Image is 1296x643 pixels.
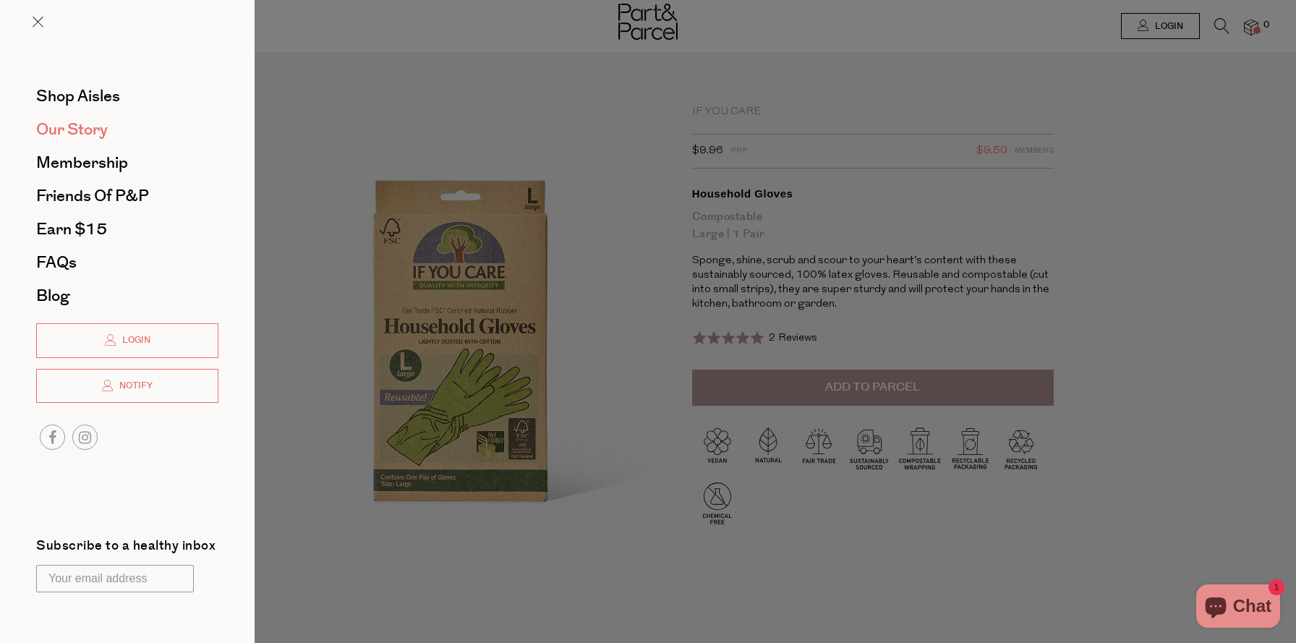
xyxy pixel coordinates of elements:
span: Earn $15 [36,218,107,241]
a: Friends of P&P [36,188,218,204]
label: Subscribe to a healthy inbox [36,540,216,558]
a: Login [36,323,218,358]
span: Our Story [36,118,108,141]
span: FAQs [36,251,77,274]
span: Login [119,334,150,346]
a: Shop Aisles [36,88,218,104]
a: FAQs [36,255,218,271]
a: Membership [36,155,218,171]
a: Our Story [36,122,218,137]
span: Blog [36,284,69,307]
a: Notify [36,369,218,404]
input: Your email address [36,565,194,592]
span: Shop Aisles [36,85,120,108]
span: Membership [36,151,128,174]
span: Notify [116,380,153,392]
a: Blog [36,288,218,304]
span: Friends of P&P [36,184,149,208]
inbox-online-store-chat: Shopify online store chat [1192,584,1284,631]
a: Earn $15 [36,221,218,237]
